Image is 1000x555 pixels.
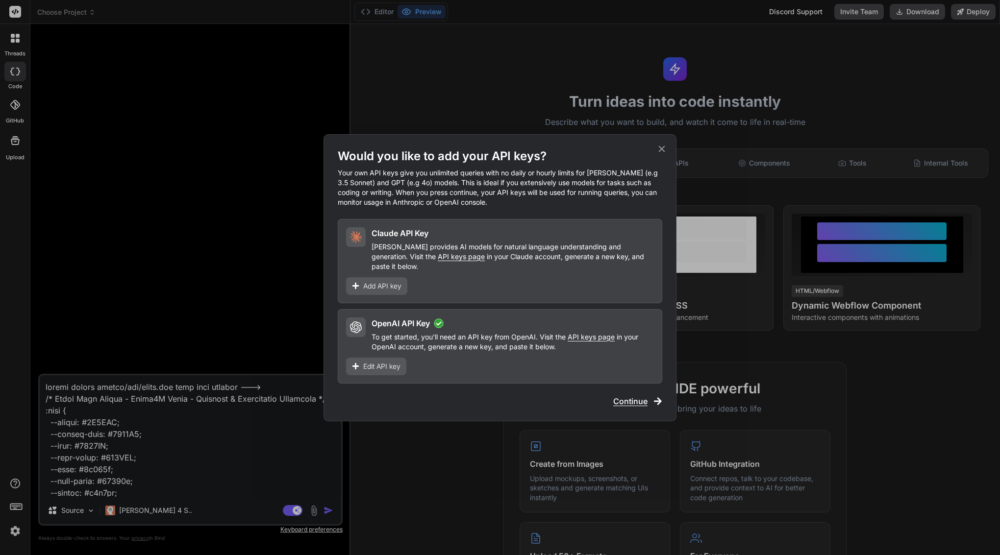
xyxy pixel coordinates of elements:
span: API keys page [438,252,485,261]
p: To get started, you'll need an API key from OpenAI. Visit the in your OpenAI account, generate a ... [372,332,654,352]
h1: Would you like to add your API keys? [338,148,662,164]
span: API keys page [568,333,615,341]
p: Your own API keys give you unlimited queries with no daily or hourly limits for [PERSON_NAME] (e.... [338,168,662,207]
span: Continue [613,395,648,407]
span: Edit API key [363,362,400,371]
p: [PERSON_NAME] provides AI models for natural language understanding and generation. Visit the in ... [372,242,654,271]
h2: OpenAI API Key [372,317,430,329]
h2: Claude API Key [372,227,428,239]
button: Continue [613,395,662,407]
span: Add API key [363,281,401,291]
